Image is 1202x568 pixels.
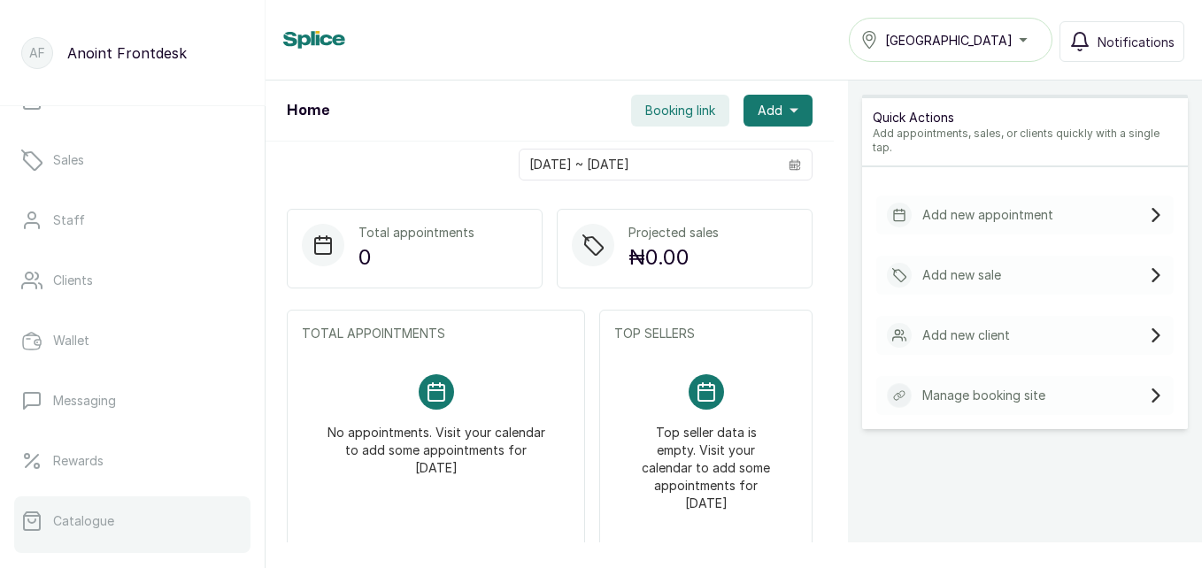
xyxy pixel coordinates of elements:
p: Staff [53,211,85,229]
svg: calendar [789,158,801,171]
a: Messaging [14,376,250,426]
p: Messaging [53,392,116,410]
p: Add new appointment [922,206,1053,224]
p: Add appointments, sales, or clients quickly with a single tap. [873,127,1177,155]
p: TOTAL APPOINTMENTS [302,325,570,342]
a: Wallet [14,316,250,365]
a: Staff [14,196,250,245]
p: ₦0.00 [628,242,719,273]
p: Projected sales [628,224,719,242]
p: 0 [358,242,474,273]
a: Catalogue [14,496,250,546]
span: Booking link [645,102,715,119]
span: Add [758,102,782,119]
a: Sales [14,135,250,185]
p: Add new client [922,326,1010,344]
button: [GEOGRAPHIC_DATA] [849,18,1052,62]
p: AF [29,44,45,62]
p: Top seller data is empty. Visit your calendar to add some appointments for [DATE] [636,410,776,512]
p: Anoint Frontdesk [67,42,187,64]
p: Clients [53,272,93,289]
span: Notifications [1098,33,1175,51]
input: Select date [520,150,778,180]
button: Notifications [1059,21,1184,62]
p: Wallet [53,332,89,349]
span: [GEOGRAPHIC_DATA] [885,31,1013,50]
p: No appointments. Visit your calendar to add some appointments for [DATE] [323,410,549,477]
p: Sales [53,151,84,169]
p: Total appointments [358,224,474,242]
p: Add new sale [922,266,1001,284]
h1: Home [287,100,329,121]
p: Catalogue [53,512,114,530]
p: Manage booking site [922,387,1045,404]
button: Booking link [631,95,729,127]
p: Rewards [53,452,104,470]
a: Clients [14,256,250,305]
button: Add [744,95,813,127]
p: Quick Actions [873,109,1177,127]
a: Rewards [14,436,250,486]
p: TOP SELLERS [614,325,797,342]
